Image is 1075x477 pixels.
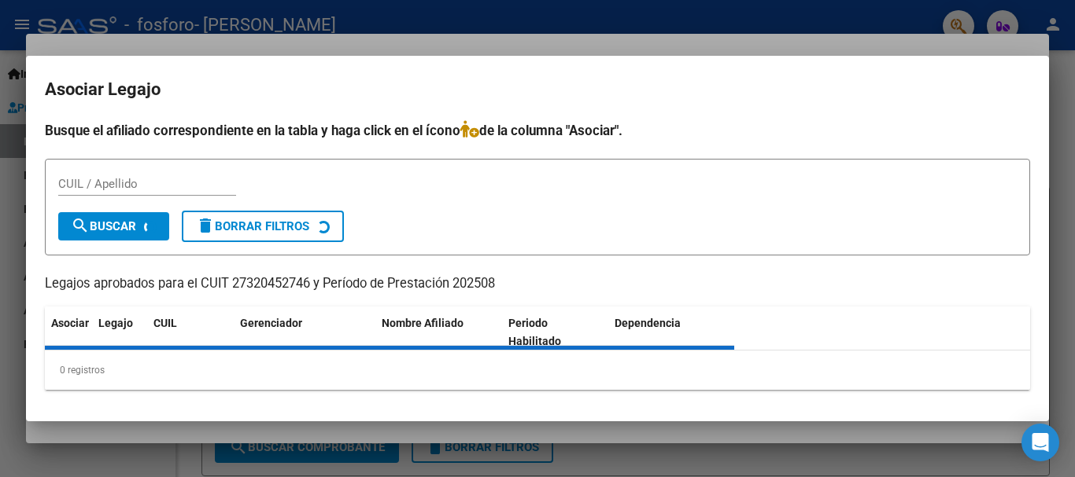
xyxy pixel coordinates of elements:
datatable-header-cell: Dependencia [608,306,735,358]
datatable-header-cell: Asociar [45,306,92,358]
span: Dependencia [615,317,681,329]
h4: Busque el afiliado correspondiente en la tabla y haga click en el ícono de la columna "Asociar". [45,120,1030,141]
span: Legajo [98,317,133,329]
datatable-header-cell: Periodo Habilitado [502,306,608,358]
p: Legajos aprobados para el CUIT 27320452746 y Período de Prestación 202508 [45,274,1030,294]
div: Open Intercom Messenger [1021,424,1059,461]
button: Buscar [58,212,169,240]
span: Nombre Afiliado [382,317,464,329]
datatable-header-cell: CUIL [147,306,234,358]
button: Borrar Filtros [182,211,344,242]
span: CUIL [153,317,177,329]
mat-icon: delete [196,216,215,235]
mat-icon: search [71,216,90,235]
span: Buscar [71,219,136,233]
span: Borrar Filtros [196,219,309,233]
div: 0 registros [45,350,1030,390]
span: Asociar [51,317,89,329]
datatable-header-cell: Nombre Afiliado [375,306,502,358]
datatable-header-cell: Gerenciador [234,306,375,358]
span: Periodo Habilitado [508,317,561,347]
span: Gerenciador [240,317,302,329]
h2: Asociar Legajo [45,75,1030,105]
datatable-header-cell: Legajo [92,306,147,358]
